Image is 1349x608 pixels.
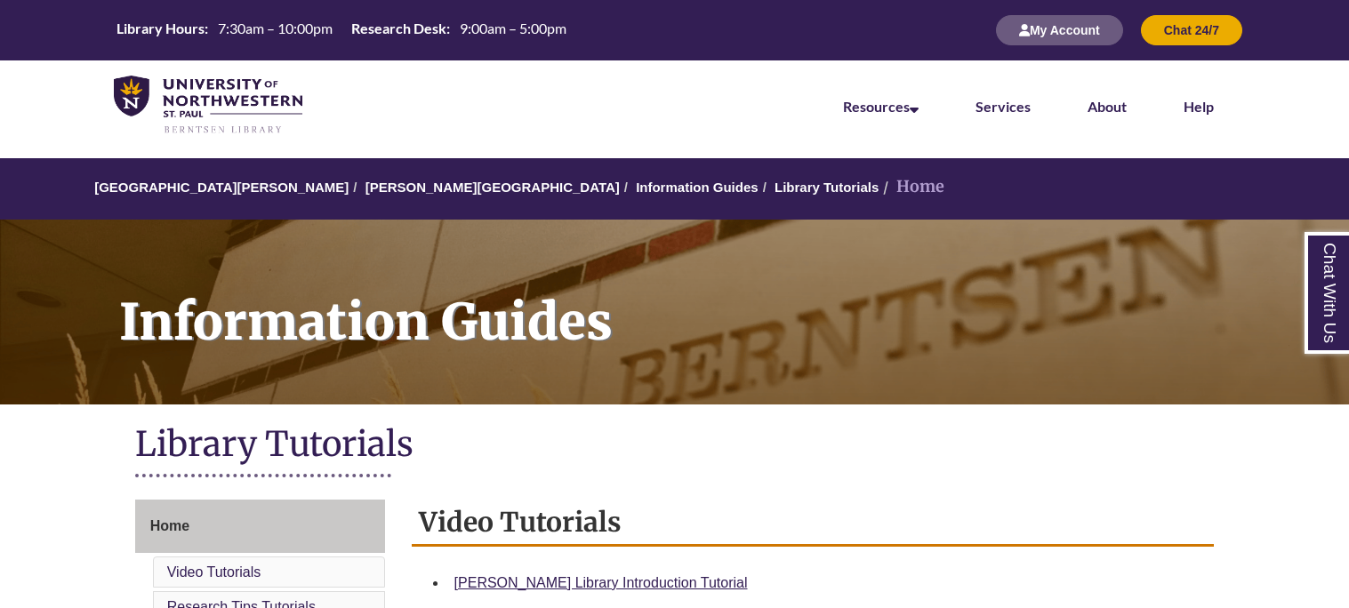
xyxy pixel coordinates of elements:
a: Services [976,98,1031,115]
span: 7:30am – 10:00pm [218,20,333,36]
img: UNWSP Library Logo [114,76,302,135]
a: Video Tutorials [167,564,261,580]
button: My Account [996,15,1123,45]
span: 9:00am – 5:00pm [460,20,566,36]
a: [PERSON_NAME] Library Introduction Tutorial [454,575,748,590]
h1: Information Guides [100,220,1349,381]
h1: Library Tutorials [135,422,1215,469]
a: My Account [996,22,1123,37]
a: [GEOGRAPHIC_DATA][PERSON_NAME] [94,180,349,195]
a: Resources [843,98,919,115]
table: Hours Today [109,19,574,41]
a: Chat 24/7 [1141,22,1242,37]
a: [PERSON_NAME][GEOGRAPHIC_DATA] [365,180,620,195]
a: Help [1184,98,1214,115]
span: Home [150,518,189,533]
th: Library Hours: [109,19,211,38]
a: Home [135,500,385,553]
a: Library Tutorials [775,180,879,195]
li: Home [879,174,944,200]
a: About [1088,98,1127,115]
h2: Video Tutorials [412,500,1215,547]
a: Information Guides [636,180,759,195]
button: Chat 24/7 [1141,15,1242,45]
a: Hours Today [109,19,574,43]
th: Research Desk: [344,19,453,38]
